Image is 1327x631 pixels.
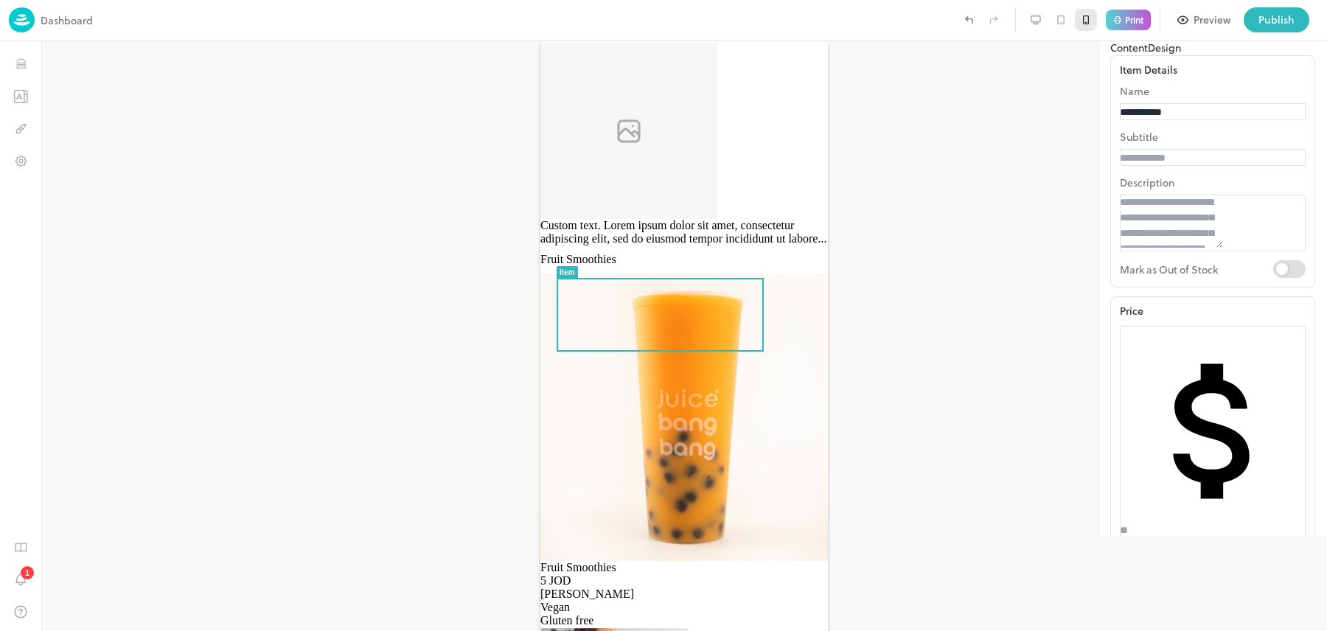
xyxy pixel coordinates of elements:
[1120,175,1306,190] p: Description
[1120,129,1306,144] p: Subtitle
[1244,7,1309,32] button: Publish
[1194,12,1230,28] div: Preview
[956,7,981,32] label: Undo (Ctrl + Z)
[9,7,35,32] img: logo-86c26b7e.jpg
[19,227,35,235] div: Item
[1120,62,1306,77] div: Item Details
[1120,83,1306,99] p: Name
[1148,40,1181,55] button: Design
[1110,40,1148,55] button: Content
[41,13,93,28] p: Dashboard
[1169,7,1239,32] button: Preview
[1258,12,1295,28] div: Publish
[1120,260,1273,278] p: Mark as Out of Stock
[1125,15,1143,24] p: Print
[981,7,1006,32] label: Redo (Ctrl + Y)
[1120,303,1143,318] p: Price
